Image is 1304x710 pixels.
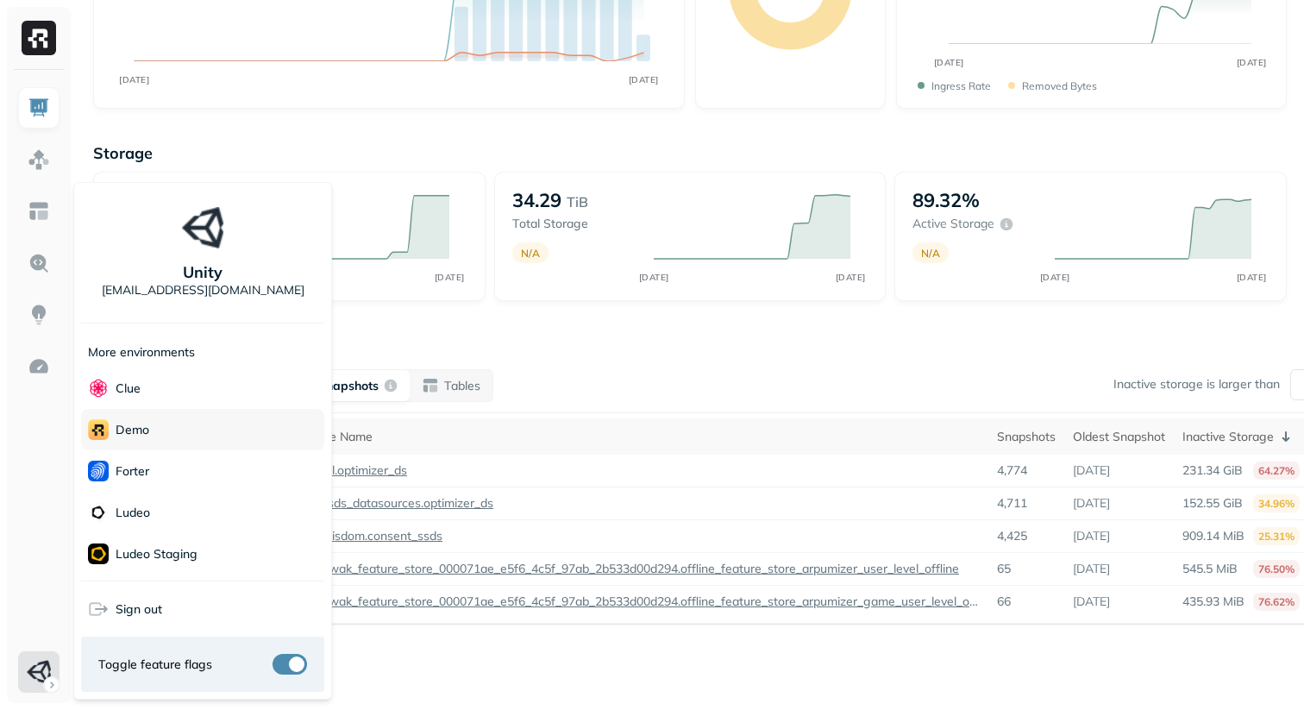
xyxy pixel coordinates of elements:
[116,422,149,438] p: demo
[88,419,109,440] img: demo
[88,543,109,564] img: Ludeo Staging
[116,463,149,480] p: Forter
[88,344,195,361] p: More environments
[102,282,304,298] p: [EMAIL_ADDRESS][DOMAIN_NAME]
[116,546,197,562] p: Ludeo Staging
[182,207,223,248] img: Unity
[88,461,109,481] img: Forter
[88,502,109,523] img: Ludeo
[116,505,150,521] p: Ludeo
[183,262,223,282] p: Unity
[98,657,212,673] span: Toggle feature flags
[116,601,162,618] span: Sign out
[116,380,141,397] p: Clue
[88,378,109,399] img: Clue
